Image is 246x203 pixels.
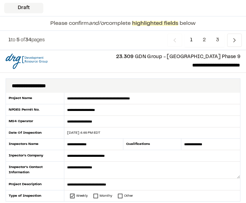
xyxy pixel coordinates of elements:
[6,93,64,104] div: Project Name
[211,34,224,47] span: 3
[116,55,134,59] span: 23.309
[6,54,48,69] img: file
[6,139,64,150] div: Inspectors Name
[123,139,182,150] div: Qualifications
[50,19,196,28] p: Please confirm complete below
[16,38,20,42] span: 5
[124,193,133,198] div: Other
[100,193,112,198] div: Monthy
[8,38,11,42] span: 1
[6,162,64,179] div: Inspector's Contact Information
[197,34,211,47] span: 2
[6,179,64,190] div: Project Description
[89,21,106,26] span: and/or
[76,193,88,198] div: Weekly
[6,127,64,139] div: Date Of Inspection
[132,21,178,26] span: highlighted fields
[53,53,240,61] p: GDN Group - [GEOGRAPHIC_DATA] Phase 9
[64,130,232,135] div: [DATE] 4:46 PM EDT
[25,38,31,42] span: 34
[6,190,64,201] div: Type of Inspection
[6,104,64,116] div: NPDES Permit No.
[6,116,64,127] div: MS4 Operator
[6,150,64,162] div: Inpector's Company
[8,36,45,44] p: to of pages
[167,34,242,47] nav: Navigation
[185,34,198,47] span: 1
[4,3,43,13] div: Draft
